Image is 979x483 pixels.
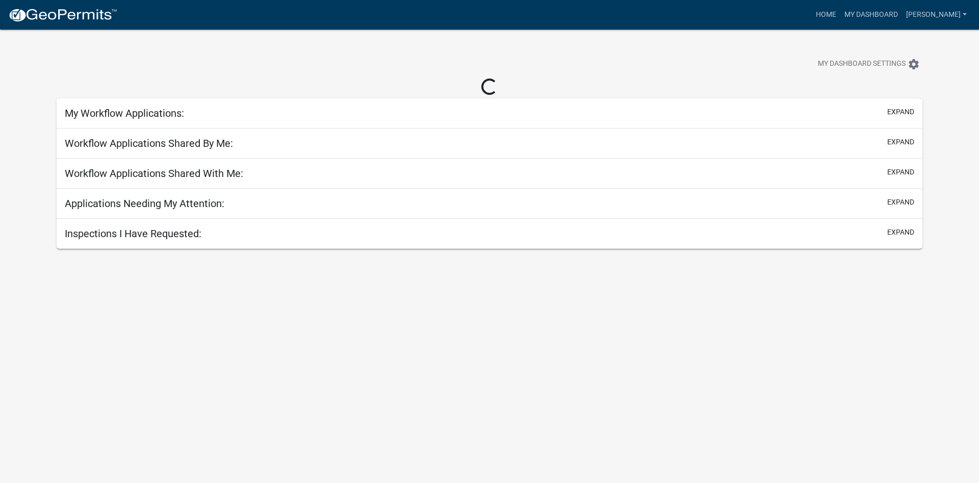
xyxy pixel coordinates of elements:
button: expand [887,167,914,177]
button: expand [887,197,914,208]
h5: Inspections I Have Requested: [65,227,201,240]
span: My Dashboard Settings [818,58,906,70]
button: expand [887,137,914,147]
a: My Dashboard [840,5,902,24]
h5: Workflow Applications Shared With Me: [65,167,243,180]
h5: My Workflow Applications: [65,107,184,119]
h5: Applications Needing My Attention: [65,197,224,210]
h5: Workflow Applications Shared By Me: [65,137,233,149]
button: expand [887,227,914,238]
a: [PERSON_NAME] [902,5,971,24]
i: settings [908,58,920,70]
a: Home [812,5,840,24]
button: expand [887,107,914,117]
button: My Dashboard Settingssettings [810,54,928,74]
